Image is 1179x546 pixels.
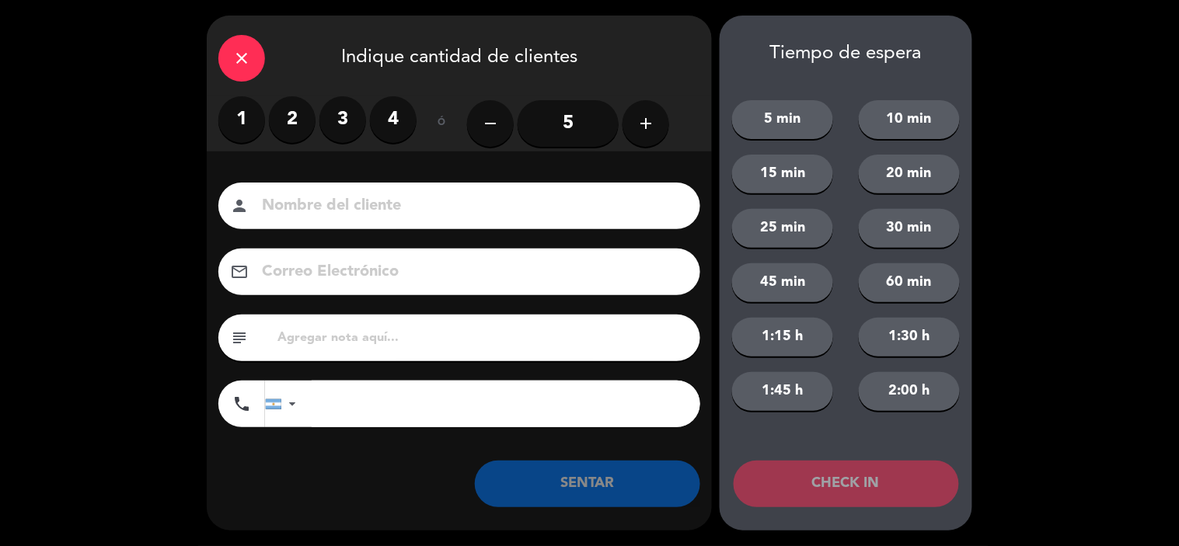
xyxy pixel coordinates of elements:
[481,114,500,133] i: remove
[232,395,251,413] i: phone
[859,155,960,193] button: 20 min
[230,196,249,215] i: person
[319,96,366,143] label: 3
[859,263,960,302] button: 60 min
[207,16,712,96] div: Indique cantidad de clientes
[266,381,302,426] div: Argentina: +54
[859,372,960,411] button: 2:00 h
[269,96,316,143] label: 2
[230,329,249,347] i: subject
[623,100,669,147] button: add
[260,259,680,286] input: Correo Electrónico
[859,318,960,356] button: 1:30 h
[230,263,249,281] i: email
[732,155,833,193] button: 15 min
[637,114,655,133] i: add
[720,43,972,65] div: Tiempo de espera
[732,209,833,248] button: 25 min
[734,461,959,507] button: CHECK IN
[475,461,700,507] button: SENTAR
[417,96,467,151] div: ó
[467,100,514,147] button: remove
[260,193,680,220] input: Nombre del cliente
[218,96,265,143] label: 1
[276,327,689,349] input: Agregar nota aquí...
[232,49,251,68] i: close
[732,318,833,356] button: 1:15 h
[370,96,417,143] label: 4
[732,100,833,139] button: 5 min
[732,372,833,411] button: 1:45 h
[859,209,960,248] button: 30 min
[859,100,960,139] button: 10 min
[732,263,833,302] button: 45 min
